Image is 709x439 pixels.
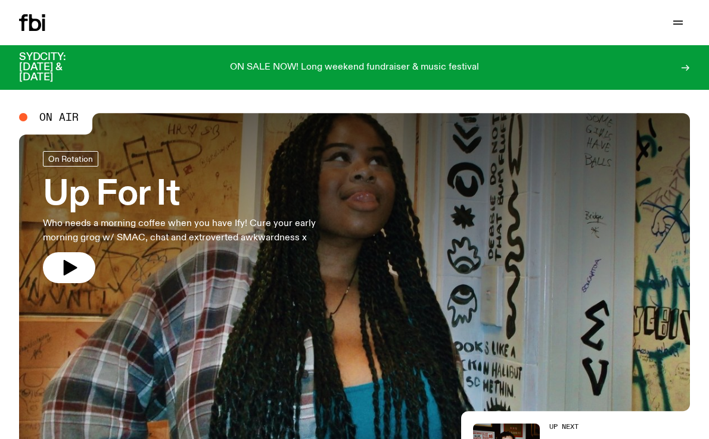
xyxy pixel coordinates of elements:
a: On Rotation [43,151,98,167]
a: Up For ItWho needs a morning coffee when you have Ify! Cure your early morning grog w/ SMAC, chat... [43,151,348,283]
span: On Air [39,112,79,123]
p: ON SALE NOW! Long weekend fundraiser & music festival [230,62,479,73]
h2: Up Next [549,424,690,430]
span: On Rotation [48,154,93,163]
h3: Up For It [43,178,348,212]
h3: SYDCITY: [DATE] & [DATE] [19,52,95,83]
p: Who needs a morning coffee when you have Ify! Cure your early morning grog w/ SMAC, chat and extr... [43,217,348,245]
